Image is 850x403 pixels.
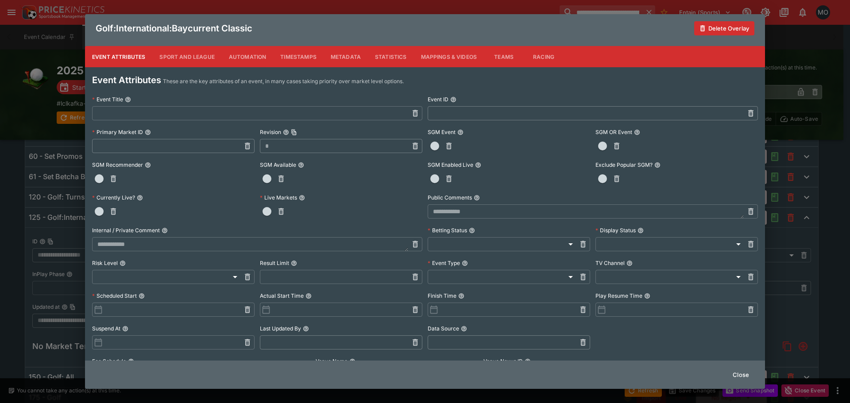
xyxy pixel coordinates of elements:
[525,358,531,365] button: Venue Nexus ID
[595,161,653,169] p: Exclude Popular SGM?
[428,96,448,103] p: Event ID
[368,46,414,67] button: Statistics
[483,357,523,365] p: Venue Nexus ID
[303,326,309,332] button: Last Updated By
[291,260,297,266] button: Result Limit
[125,96,131,103] button: Event Title
[145,129,151,135] button: Primary Market ID
[450,96,456,103] button: Event ID
[428,259,460,267] p: Event Type
[137,195,143,201] button: Currently Live?
[324,46,368,67] button: Metadata
[474,195,480,201] button: Public Comments
[469,227,475,234] button: Betting Status
[637,227,644,234] button: Display Status
[122,326,128,332] button: Suspend At
[92,357,126,365] p: Fee Schedule
[524,46,564,67] button: Racing
[428,292,456,299] p: Finish Time
[457,129,464,135] button: SGM Event
[595,226,636,234] p: Display Status
[139,293,145,299] button: Scheduled Start
[634,129,640,135] button: SGM OR Event
[428,226,467,234] p: Betting Status
[644,293,650,299] button: Play Resume Time
[92,194,135,201] p: Currently Live?
[92,161,143,169] p: SGM Recommender
[428,161,473,169] p: SGM Enabled Live
[291,129,297,135] button: Copy To Clipboard
[92,128,143,136] p: Primary Market ID
[595,128,632,136] p: SGM OR Event
[260,259,289,267] p: Result Limit
[96,23,252,34] h4: Golf:International:Baycurrent Classic
[92,226,160,234] p: Internal / Private Comment
[152,46,221,67] button: Sport and League
[458,293,464,299] button: Finish Time
[92,292,137,299] p: Scheduled Start
[283,129,289,135] button: RevisionCopy To Clipboard
[626,260,633,266] button: TV Channel
[222,46,274,67] button: Automation
[92,325,120,332] p: Suspend At
[595,292,642,299] p: Play Resume Time
[92,259,118,267] p: Risk Level
[145,162,151,168] button: SGM Recommender
[475,162,481,168] button: SGM Enabled Live
[128,358,134,365] button: Fee Schedule
[299,195,305,201] button: Live Markets
[316,357,348,365] p: Venue Name
[260,128,281,136] p: Revision
[92,96,123,103] p: Event Title
[260,325,301,332] p: Last Updated By
[461,326,467,332] button: Data Source
[260,161,296,169] p: SGM Available
[428,128,456,136] p: SGM Event
[163,77,404,86] p: These are the key attributes of an event, in many cases taking priority over market level options.
[298,162,304,168] button: SGM Available
[305,293,312,299] button: Actual Start Time
[462,260,468,266] button: Event Type
[694,21,754,35] button: Delete Overlay
[484,46,524,67] button: Teams
[162,227,168,234] button: Internal / Private Comment
[727,368,754,382] button: Close
[260,194,297,201] p: Live Markets
[414,46,484,67] button: Mappings & Videos
[273,46,324,67] button: Timestamps
[92,74,161,86] h4: Event Attributes
[120,260,126,266] button: Risk Level
[654,162,661,168] button: Exclude Popular SGM?
[595,259,625,267] p: TV Channel
[260,292,304,299] p: Actual Start Time
[428,325,459,332] p: Data Source
[85,46,152,67] button: Event Attributes
[428,194,472,201] p: Public Comments
[349,358,355,365] button: Venue Name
